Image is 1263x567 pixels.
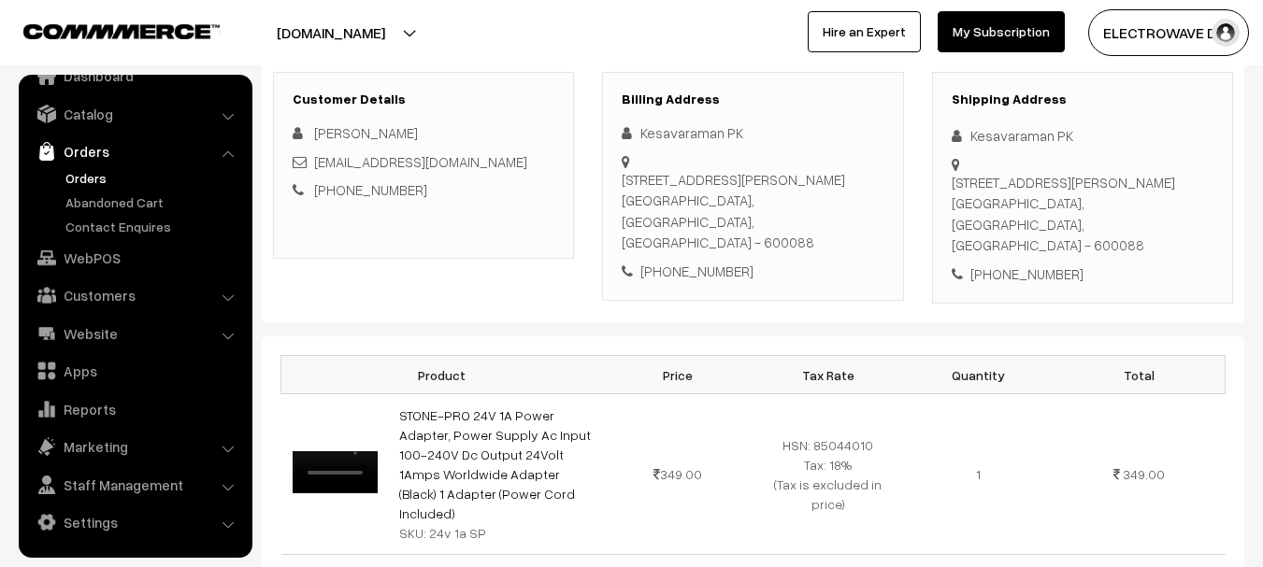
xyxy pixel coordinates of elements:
span: 1 [976,466,981,482]
div: [STREET_ADDRESS][PERSON_NAME] [GEOGRAPHIC_DATA], [GEOGRAPHIC_DATA], [GEOGRAPHIC_DATA] - 600088 [952,172,1213,256]
a: Orders [61,168,246,188]
th: Total [1054,356,1226,394]
h3: Shipping Address [952,92,1213,107]
h3: Customer Details [293,92,554,107]
div: SKU: 24v 1a SP [399,523,592,543]
div: [STREET_ADDRESS][PERSON_NAME] [GEOGRAPHIC_DATA], [GEOGRAPHIC_DATA], [GEOGRAPHIC_DATA] - 600088 [622,169,883,253]
span: 349.00 [1123,466,1165,482]
button: [DOMAIN_NAME] [211,9,451,56]
h3: Billing Address [622,92,883,107]
div: [PHONE_NUMBER] [952,263,1213,285]
a: Contact Enquires [61,217,246,236]
img: COMMMERCE [23,24,220,38]
div: [PHONE_NUMBER] [622,261,883,282]
a: [PHONE_NUMBER] [314,181,427,198]
a: Reports [23,392,246,426]
a: WebPOS [23,241,246,275]
span: 349.00 [653,466,702,482]
a: Orders [23,135,246,168]
a: Marketing [23,430,246,463]
video: Your browser does not support the video tag. [293,451,378,493]
a: Settings [23,505,246,539]
span: HSN: 85044010 Tax: 18% (Tax is excluded in price) [774,437,882,512]
th: Quantity [903,356,1054,394]
a: COMMMERCE [23,19,187,41]
a: Customers [23,278,246,312]
button: ELECTROWAVE DE… [1088,9,1249,56]
a: [EMAIL_ADDRESS][DOMAIN_NAME] [314,153,527,170]
a: Apps [23,354,246,388]
th: Tax Rate [753,356,903,394]
a: Staff Management [23,468,246,502]
img: user [1212,19,1240,47]
a: Hire an Expert [808,11,921,52]
a: My Subscription [938,11,1065,52]
span: [PERSON_NAME] [314,124,418,141]
a: Catalog [23,97,246,131]
a: Dashboard [23,59,246,92]
div: Kesavaraman PK [952,125,1213,147]
a: STONE-PRO 24V 1A Power Adapter, Power Supply Ac Input 100-240V Dc Output 24Volt 1Amps Worldwide A... [399,407,591,521]
a: Website [23,317,246,350]
th: Price [603,356,753,394]
a: Abandoned Cart [61,192,246,212]
div: Kesavaraman PK [622,122,883,144]
th: Product [281,356,603,394]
